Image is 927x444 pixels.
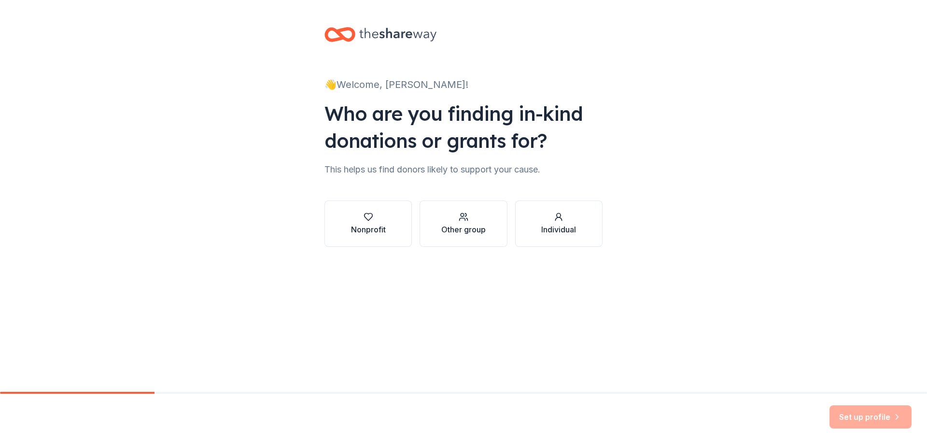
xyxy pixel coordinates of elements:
div: Nonprofit [351,224,386,235]
button: Individual [515,201,603,247]
div: Other group [441,224,486,235]
button: Other group [420,201,507,247]
button: Nonprofit [324,201,412,247]
div: This helps us find donors likely to support your cause. [324,162,603,177]
div: 👋 Welcome, [PERSON_NAME]! [324,77,603,92]
div: Who are you finding in-kind donations or grants for? [324,100,603,154]
div: Individual [541,224,576,235]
